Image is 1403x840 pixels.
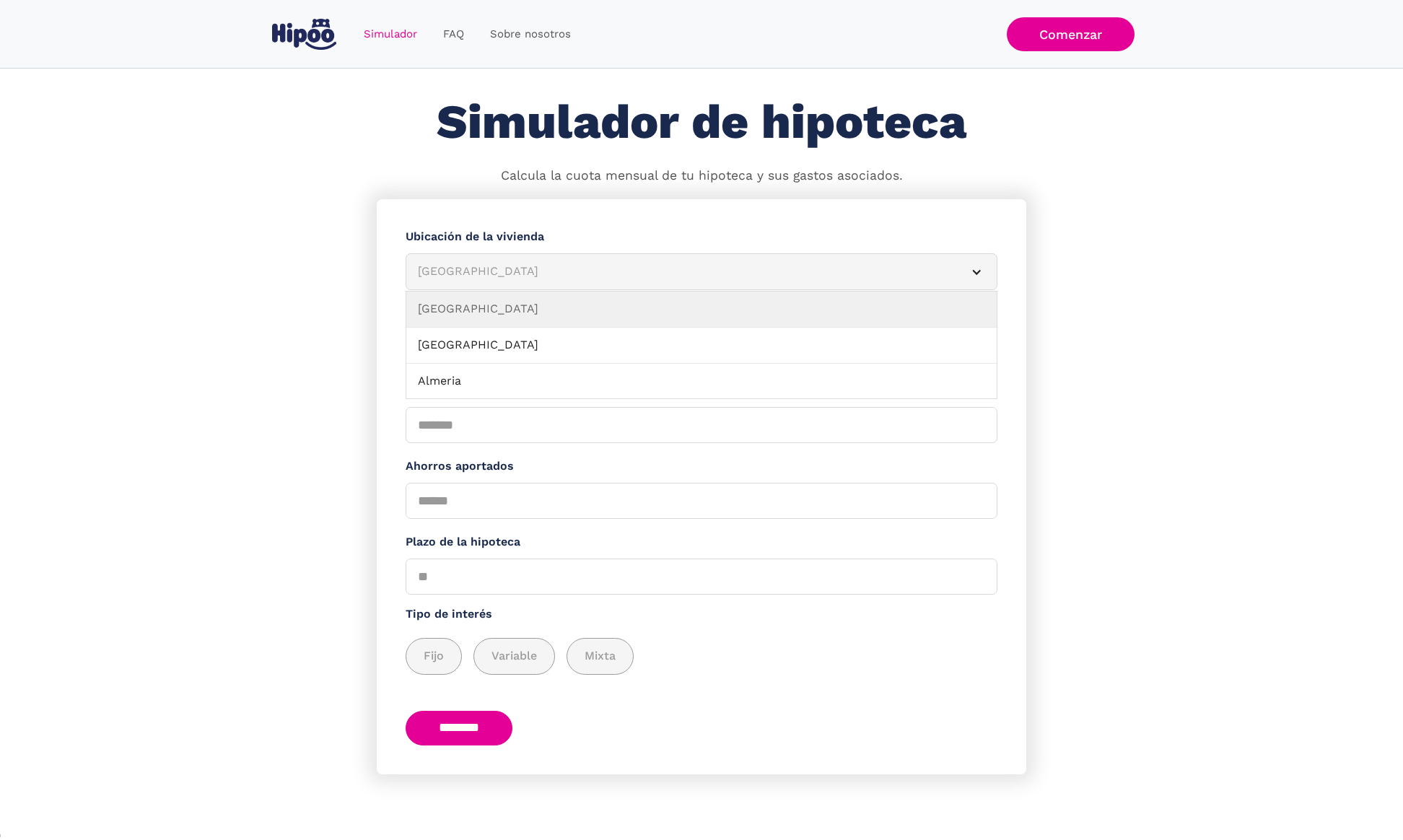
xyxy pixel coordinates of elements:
label: Ahorros aportados [406,458,997,476]
form: Simulador Form [377,199,1026,774]
article: [GEOGRAPHIC_DATA] [406,253,997,290]
span: Mixta [585,647,616,665]
nav: [GEOGRAPHIC_DATA] [406,291,997,399]
a: Sobre nosotros [477,20,584,48]
h1: Simulador de hipoteca [437,96,966,149]
div: [GEOGRAPHIC_DATA] [418,263,950,281]
label: Ubicación de la vivienda [406,228,997,246]
p: Calcula la cuota mensual de tu hipoteca y sus gastos asociados. [501,167,903,185]
label: Tipo de interés [406,605,997,624]
div: add_description_here [406,638,997,675]
span: Fijo [424,647,444,665]
a: Almeria [406,364,997,400]
a: FAQ [430,20,477,48]
a: Comenzar [1007,17,1135,51]
a: home [268,13,339,56]
label: Plazo de la hipoteca [406,533,997,551]
a: [GEOGRAPHIC_DATA] [406,328,997,364]
span: Variable [491,647,537,665]
a: Simulador [351,20,430,48]
a: [GEOGRAPHIC_DATA] [406,292,997,328]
